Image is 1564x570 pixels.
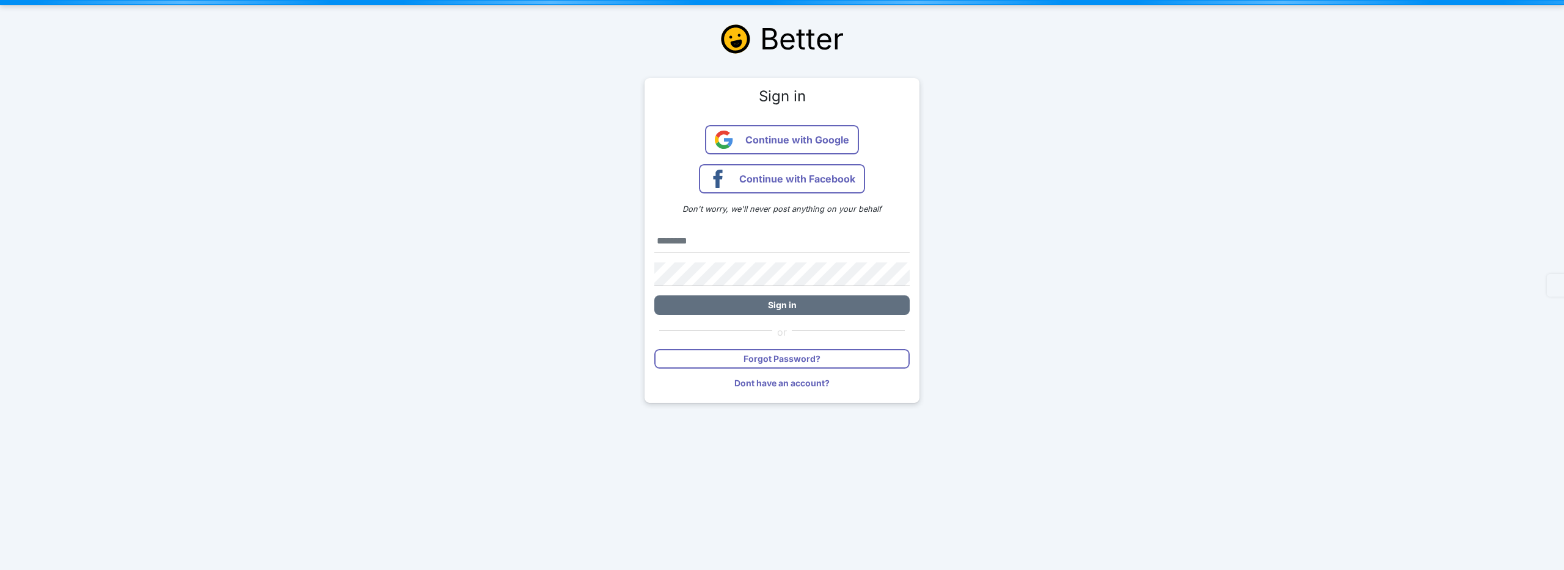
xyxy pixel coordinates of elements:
[745,125,849,154] span: Continue with Google
[721,24,750,54] img: Better
[739,164,855,193] span: Continue with Facebook
[699,164,865,193] button: Continue with Facebook
[709,170,727,188] img: Continue with Facebook
[654,325,910,339] div: or
[654,349,910,369] button: Forgot Password?
[682,204,882,214] em: Don't worry, we'll never post anything on your behalf
[654,88,910,106] h4: Sign in
[716,12,849,66] a: Better
[654,373,910,393] button: Dont have an account?
[654,295,910,315] button: Sign in
[715,131,733,149] img: Continue with Google
[705,125,859,154] button: Continue with Google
